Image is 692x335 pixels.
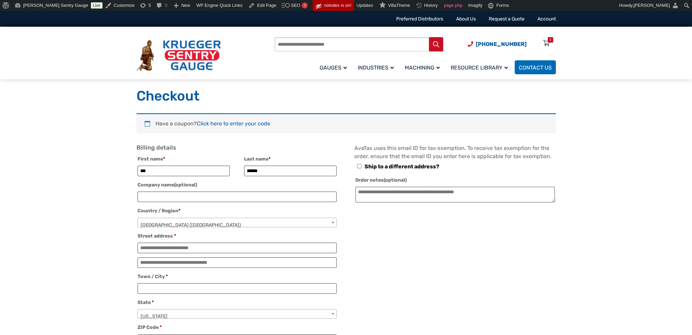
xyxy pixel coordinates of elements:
a: Industries [354,59,401,75]
div: 5 [549,37,551,43]
a: Contact Us [515,60,556,74]
h3: Billing details [136,144,338,152]
a: Request a Quote [489,16,525,22]
label: ZIP Code [138,323,337,332]
label: Country / Region [138,206,337,216]
a: Machining [401,59,447,75]
label: First name [138,154,230,164]
span: Gauges [320,64,347,71]
input: Ship to a different address? [357,164,361,168]
span: Country / Region [138,218,337,227]
span: United States (US) [138,218,336,232]
label: Company name [138,180,337,190]
span: Industries [358,64,394,71]
label: State [138,298,337,307]
label: Order notes [355,176,554,185]
img: Krueger Sentry Gauge [136,40,221,71]
a: Gauges [316,59,354,75]
a: Phone Number (920) 434-8860 [468,40,527,48]
a: Enter your coupon code [197,120,270,127]
a: Resource Library [447,59,515,75]
a: About Us [456,16,476,22]
span: Machining [405,64,440,71]
span: (optional) [384,177,407,183]
span: Ship to a different address? [365,163,439,170]
div: Have a coupon? [136,113,556,133]
span: Wisconsin [138,309,336,324]
span: Resource Library [451,64,508,71]
span: (optional) [174,182,197,188]
h1: Checkout [136,88,556,105]
label: Street address [138,231,337,241]
span: State [138,309,337,319]
a: Preferred Distributors [396,16,443,22]
a: Account [537,16,556,22]
label: Last name [244,154,337,164]
span: [PHONE_NUMBER] [476,41,527,47]
span: Contact Us [519,64,552,71]
div: AvaTax uses this email ID for tax exemption. To receive tax exemption for the order, ensure that ... [354,144,556,205]
label: Town / City [138,272,337,281]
